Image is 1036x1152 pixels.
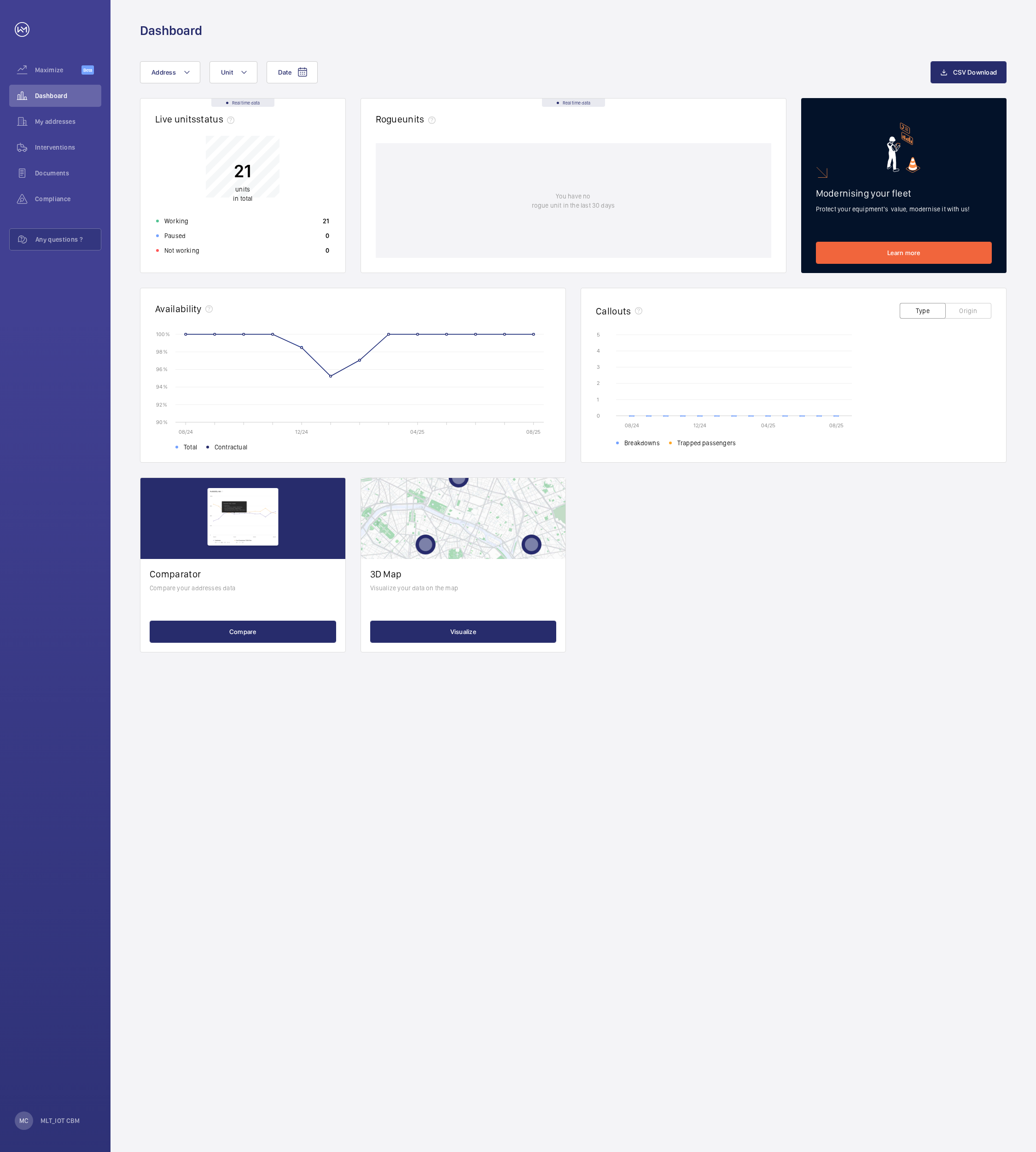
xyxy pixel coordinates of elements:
[35,194,101,204] span: Compliance
[402,113,439,125] span: units
[81,65,94,75] span: Beta
[597,396,599,403] text: 1
[235,186,250,193] span: units
[210,61,257,83] button: Unit
[156,349,168,355] text: 98 %
[945,303,991,319] button: Origin
[816,242,992,264] a: Learn more
[326,231,329,240] p: 0
[179,429,193,435] text: 08/24
[221,69,233,76] span: Unit
[35,235,101,244] span: Any questions ?
[19,1116,28,1125] p: MC
[326,246,329,255] p: 0
[150,583,336,593] p: Compare your addresses data
[323,216,330,226] p: 21
[900,303,946,319] button: Type
[597,413,600,419] text: 0
[184,442,197,452] span: Total
[35,65,81,75] span: Maximize
[953,69,997,76] span: CSV Download
[597,332,600,338] text: 5
[532,192,615,210] p: You have no rogue unit in the last 30 days
[370,568,557,580] h2: 3D Map
[35,117,101,126] span: My addresses
[542,99,605,107] div: Real time data
[597,348,600,354] text: 4
[164,216,188,226] p: Working
[41,1116,80,1125] p: MLT_IOT CBM
[151,69,176,76] span: Address
[164,231,186,240] p: Paused
[156,366,168,372] text: 96 %
[164,246,199,255] p: Not working
[376,113,439,125] h2: Rogue
[829,422,844,429] text: 08/25
[410,429,425,435] text: 04/25
[156,419,168,425] text: 90 %
[761,422,775,429] text: 04/25
[816,187,992,199] h2: Modernising your fleet
[196,113,238,125] span: status
[596,305,631,317] h2: Callouts
[295,429,308,435] text: 12/24
[156,384,168,390] text: 94 %
[693,422,706,429] text: 12/24
[624,438,660,448] span: Breakdowns
[150,568,336,580] h2: Comparator
[140,61,200,83] button: Address
[887,122,920,173] img: marketing-card.svg
[140,22,202,39] h1: Dashboard
[156,331,170,337] text: 100 %
[155,113,238,125] h2: Live units
[816,204,992,214] p: Protect your equipment's value, modernise it with us!
[370,583,557,593] p: Visualize your data on the map
[931,61,1007,83] button: CSV Download
[267,61,318,83] button: Date
[597,364,600,370] text: 3
[526,429,541,435] text: 08/25
[233,185,252,203] p: in total
[150,621,336,643] button: Compare
[597,380,599,386] text: 2
[625,422,639,429] text: 08/24
[215,442,247,452] span: Contractual
[35,169,101,178] span: Documents
[370,621,557,643] button: Visualize
[278,69,291,76] span: Date
[155,303,202,314] h2: Availability
[677,438,736,448] span: Trapped passengers
[156,401,167,407] text: 92 %
[35,91,101,100] span: Dashboard
[35,143,101,152] span: Interventions
[233,159,252,182] p: 21
[211,99,274,107] div: Real time data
